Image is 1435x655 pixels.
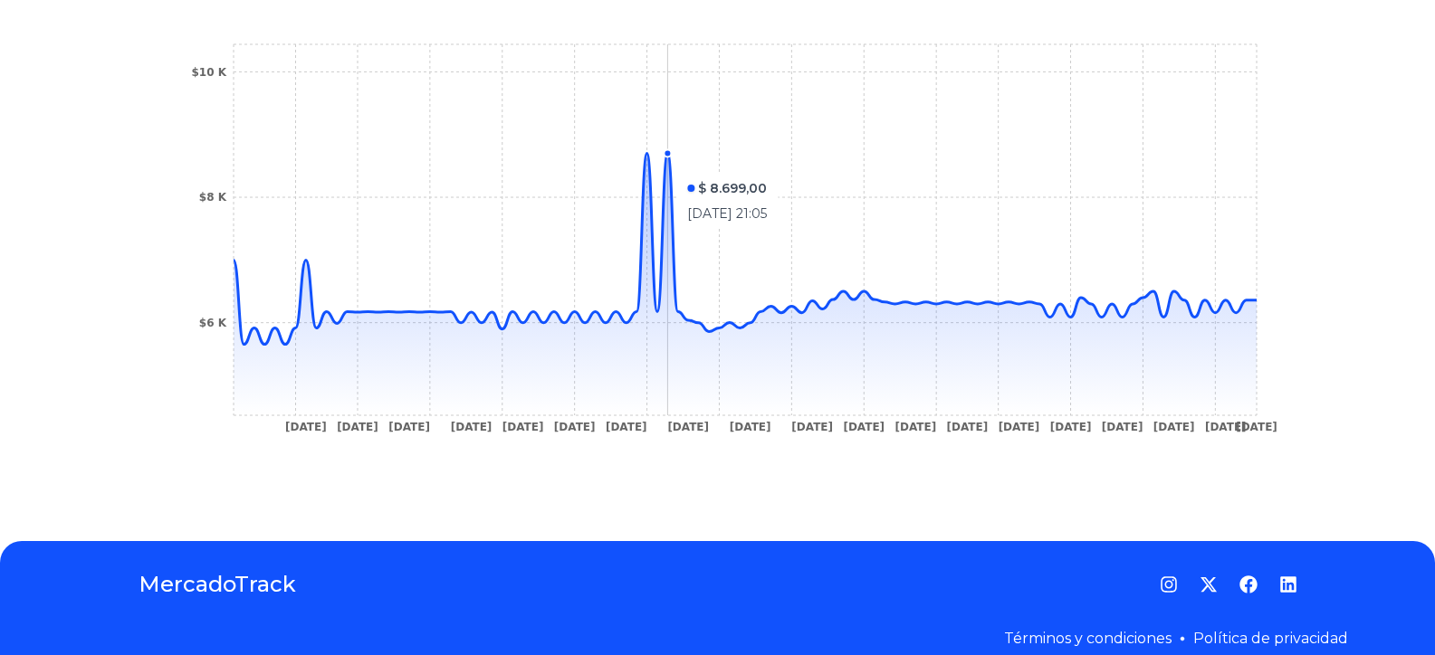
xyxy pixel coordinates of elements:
[1153,421,1194,433] tspan: [DATE]
[337,421,378,433] tspan: [DATE]
[1236,421,1277,433] tspan: [DATE]
[1279,575,1297,593] a: LinkedIn
[285,421,327,433] tspan: [DATE]
[191,66,226,79] tspan: $10 K
[1049,421,1091,433] tspan: [DATE]
[667,421,709,433] tspan: [DATE]
[946,421,988,433] tspan: [DATE]
[139,570,296,599] a: MercadoTrack
[791,421,833,433] tspan: [DATE]
[998,421,1039,433] tspan: [DATE]
[894,421,936,433] tspan: [DATE]
[502,421,543,433] tspan: [DATE]
[605,421,646,433] tspan: [DATE]
[198,317,226,329] tspan: $6 K
[1101,421,1143,433] tspan: [DATE]
[1193,630,1348,647] a: Política de privacidad
[1204,421,1246,433] tspan: [DATE]
[1200,575,1218,593] a: Twitter
[729,421,770,433] tspan: [DATE]
[450,421,492,433] tspan: [DATE]
[1004,630,1172,647] a: Términos y condiciones
[388,421,430,433] tspan: [DATE]
[1160,575,1178,593] a: Instagram
[553,421,595,433] tspan: [DATE]
[198,191,226,204] tspan: $8 K
[1239,575,1258,593] a: Facebook
[843,421,885,433] tspan: [DATE]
